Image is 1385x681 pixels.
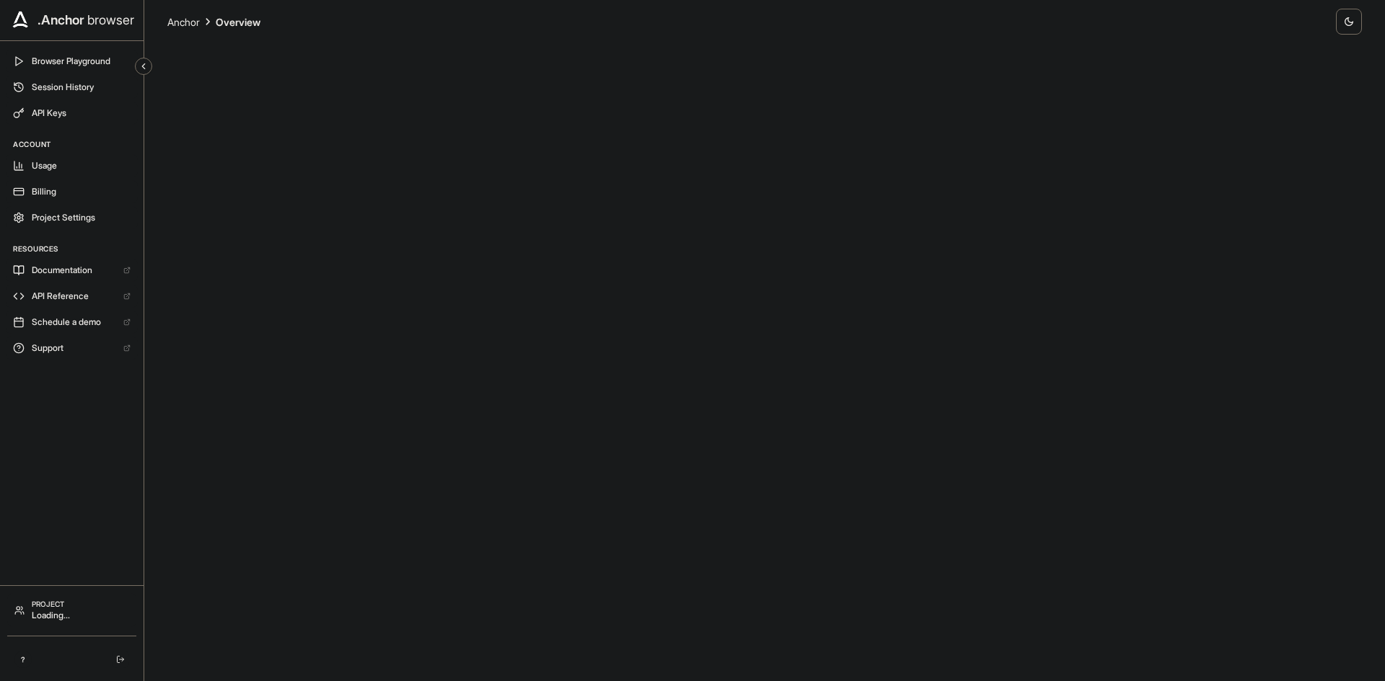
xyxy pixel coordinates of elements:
[32,342,116,354] span: Support
[38,10,84,30] span: .Anchor
[32,264,116,276] span: Documentation
[6,206,138,229] button: Project Settings
[13,139,131,150] h3: Account
[21,654,25,665] span: ?
[9,9,32,32] img: Anchor Icon
[6,102,138,125] button: API Keys
[32,186,131,197] span: Billing
[7,593,136,627] button: ProjectLoading...
[167,14,260,30] nav: breadcrumb
[32,55,131,67] span: Browser Playground
[6,285,138,308] a: API Reference
[135,58,152,75] button: Collapse sidebar
[216,14,260,30] p: Overview
[32,316,116,328] span: Schedule a demo
[6,311,138,334] a: Schedule a demo
[87,10,134,30] span: browser
[32,81,131,93] span: Session History
[32,212,131,223] span: Project Settings
[13,244,131,254] h3: Resources
[6,50,138,73] button: Browser Playground
[32,290,116,302] span: API Reference
[6,154,138,177] button: Usage
[6,180,138,203] button: Billing
[32,599,129,610] div: Project
[32,610,129,621] div: Loading...
[112,651,129,668] button: Logout
[6,259,138,282] a: Documentation
[32,107,131,119] span: API Keys
[167,14,200,30] p: Anchor
[32,160,131,172] span: Usage
[6,76,138,99] button: Session History
[6,337,138,360] a: Support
